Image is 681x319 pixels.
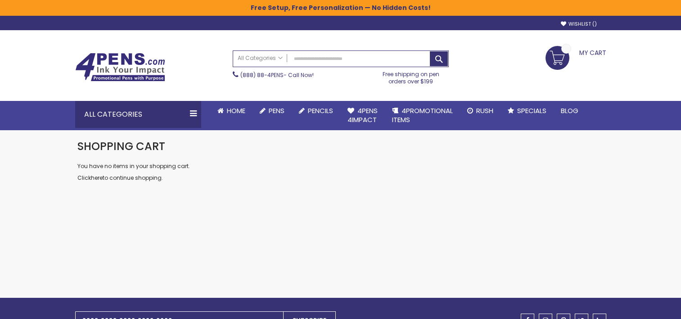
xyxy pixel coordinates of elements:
span: Pencils [308,106,333,115]
span: 4PROMOTIONAL ITEMS [392,106,453,124]
a: (888) 88-4PENS [240,71,284,79]
a: Blog [554,101,586,121]
a: here [91,174,103,182]
a: 4Pens4impact [340,101,385,130]
iframe: Google Customer Reviews [607,295,681,319]
span: 4Pens 4impact [347,106,378,124]
div: Free shipping on pen orders over $199 [373,67,449,85]
a: Pens [253,101,292,121]
span: - Call Now! [240,71,314,79]
span: Home [227,106,245,115]
p: Click to continue shopping. [77,174,604,182]
span: All Categories [238,55,283,62]
span: Rush [476,106,493,115]
span: Specials [517,106,546,115]
div: All Categories [75,101,201,128]
a: Specials [501,101,554,121]
a: Home [210,101,253,121]
img: 4Pens Custom Pens and Promotional Products [75,53,165,82]
span: Pens [269,106,284,115]
a: Wishlist [561,21,597,27]
p: You have no items in your shopping cart. [77,163,604,170]
a: All Categories [233,51,287,66]
span: Shopping Cart [77,139,165,154]
a: 4PROMOTIONALITEMS [385,101,460,130]
a: Rush [460,101,501,121]
span: Blog [561,106,578,115]
a: Pencils [292,101,340,121]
